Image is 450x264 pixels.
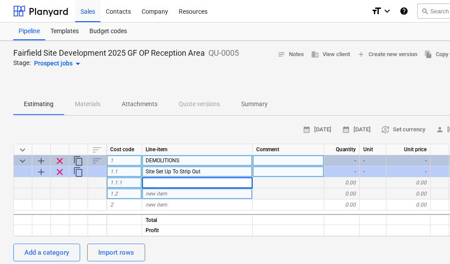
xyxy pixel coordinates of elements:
span: Remove row [54,167,65,177]
div: 0.00 [324,188,360,199]
span: arrow_drop_down [73,58,83,69]
a: Pipeline [13,23,45,40]
i: format_size [371,6,382,16]
div: Unit [360,144,386,155]
span: Collapse all categories [17,145,28,155]
span: new item [146,191,167,197]
div: Prospect jobs [34,58,83,69]
div: 0.00 [386,188,431,199]
span: Create new version [357,50,417,60]
div: Comment [253,144,324,155]
a: Templates [45,23,84,40]
span: calendar_month [342,126,350,134]
span: Duplicate category [73,156,84,166]
span: Collapse category [17,156,28,166]
div: Total [142,214,253,225]
p: QU-0005 [208,48,239,58]
p: Attachments [122,99,158,109]
div: Cost code [107,144,142,155]
span: Duplicate category [73,167,84,177]
div: 0.00 [324,199,360,210]
span: Set currency [381,125,425,135]
span: Add sub category to row [36,156,46,166]
p: Fairfield Site Development 2025 GF OP Reception Area [13,48,205,58]
button: [DATE] [338,123,374,137]
div: Unit price [386,144,431,155]
span: notes [277,50,285,58]
div: 0.00 [324,177,360,188]
i: Knowledge base [400,6,408,16]
span: currency_exchange [381,126,389,134]
i: keyboard_arrow_down [382,6,392,16]
button: Import rows [87,244,145,261]
div: - [360,166,386,177]
div: Line-item [142,144,253,155]
div: 0.00 [386,177,431,188]
span: 1.1.1 [110,180,122,186]
span: Site Set Up To Strip Out [146,168,200,175]
span: person [436,126,444,134]
span: View client [311,50,350,60]
button: Create new version [354,48,421,61]
p: Summary [241,99,268,109]
span: 1.1 [110,168,118,175]
div: Profit [142,225,253,236]
span: 2 [110,202,113,208]
span: Add sub category to row [36,167,46,177]
div: - [324,166,360,177]
span: new item [146,202,167,208]
button: View client [308,48,354,61]
div: Add a category [24,247,69,258]
div: - [386,166,431,177]
button: Notes [274,48,308,61]
div: 0.00 [386,199,431,210]
span: search [421,8,428,15]
span: file_copy [424,50,432,58]
span: 1.2 [110,191,118,197]
span: business [311,50,319,58]
span: add [357,50,365,58]
span: [DATE] [342,125,371,135]
span: Remove row [54,156,65,166]
button: Set currency [378,123,429,137]
button: [DATE] [299,123,335,137]
p: Estimating [24,99,54,109]
span: DEMOLITIONS [146,157,179,164]
div: Quantity [324,144,360,155]
div: - [386,155,431,166]
span: Notes [277,50,304,60]
span: 1 [110,157,113,164]
iframe: Chat Widget [406,222,450,264]
div: - [360,155,386,166]
a: Budget codes [84,23,132,40]
span: calendar_month [303,126,311,134]
span: [DATE] [303,125,331,135]
p: Stage: [13,58,31,69]
div: - [324,155,360,166]
div: Import rows [98,247,134,258]
button: Add a category [13,244,80,261]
